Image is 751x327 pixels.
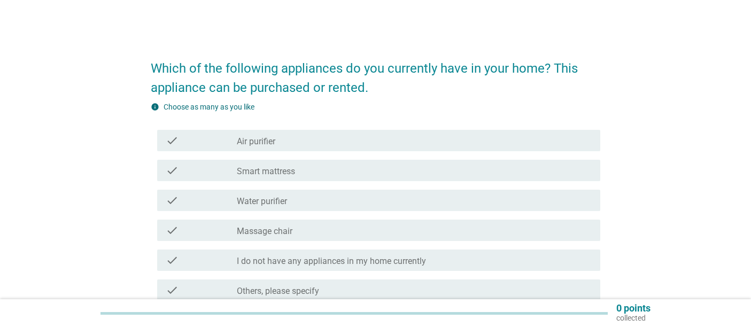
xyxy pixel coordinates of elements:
[164,103,254,111] label: Choose as many as you like
[237,286,319,297] label: Others, please specify
[237,226,292,237] label: Massage chair
[166,284,179,297] i: check
[166,164,179,177] i: check
[166,224,179,237] i: check
[237,196,287,207] label: Water purifier
[166,254,179,267] i: check
[616,313,651,323] p: collected
[237,256,426,267] label: I do not have any appliances in my home currently
[616,303,651,313] p: 0 points
[151,48,600,97] h2: Which of the following appliances do you currently have in your home? This appliance can be purch...
[166,194,179,207] i: check
[237,166,295,177] label: Smart mattress
[237,136,275,147] label: Air purifier
[151,103,159,111] i: info
[166,134,179,147] i: check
